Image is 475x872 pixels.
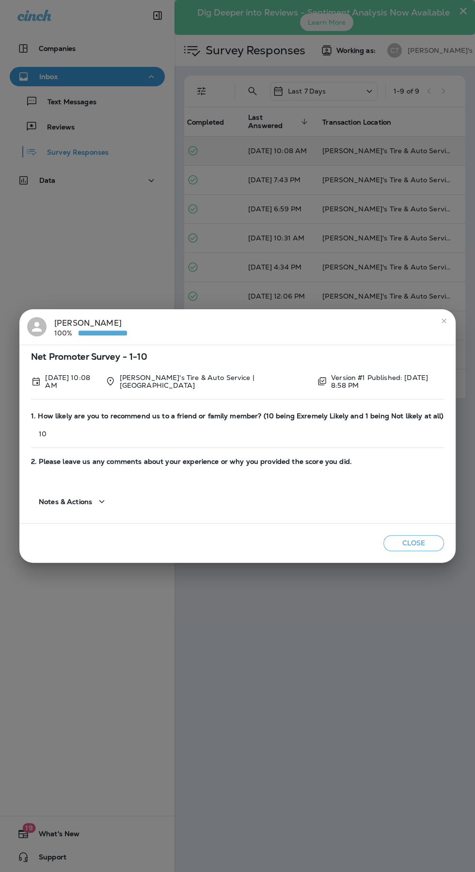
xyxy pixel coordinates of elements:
[120,374,309,389] p: [PERSON_NAME]'s Tire & Auto Service | [GEOGRAPHIC_DATA]
[331,374,444,389] p: Version #1 Published: [DATE] 8:58 PM
[39,498,92,506] span: Notes & Actions
[383,535,444,551] button: Close
[54,317,127,337] div: [PERSON_NAME]
[31,488,115,515] button: Notes & Actions
[31,458,444,466] span: 2. Please leave us any comments about your experience or why you provided the score you did.
[31,412,444,420] span: 1. How likely are you to recommend us to a friend or family member? (10 being Exremely Likely and...
[436,313,452,329] button: close
[54,329,79,337] p: 100%
[31,353,444,361] span: Net Promoter Survey - 1-10
[45,374,97,389] p: Oct 3, 2025 10:08 AM
[31,430,444,438] p: 10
